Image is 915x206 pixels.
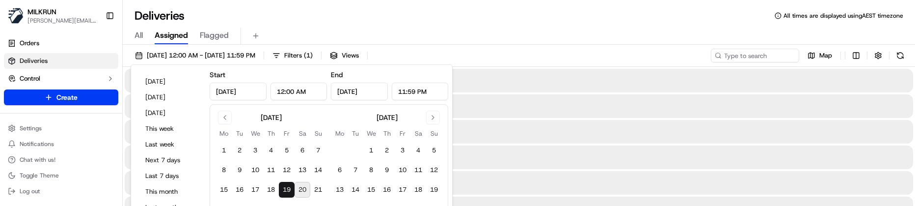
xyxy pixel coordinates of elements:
th: Tuesday [348,128,363,139]
button: Filters(1) [268,49,317,62]
button: Notifications [4,137,118,151]
button: Create [4,89,118,105]
button: [DATE] [141,106,200,120]
span: Filters [284,51,313,60]
button: Next 7 days [141,153,200,167]
button: 7 [348,162,363,178]
button: [PERSON_NAME][EMAIL_ADDRESS][DOMAIN_NAME] [27,17,98,25]
th: Tuesday [232,128,247,139]
button: Settings [4,121,118,135]
span: All [135,29,143,41]
span: Notifications [20,140,54,148]
div: [DATE] [377,113,398,122]
button: 7 [310,143,326,158]
button: 17 [395,182,410,198]
button: Map [803,49,836,62]
button: 9 [379,162,395,178]
button: 15 [216,182,232,198]
button: 18 [263,182,279,198]
label: End [331,70,343,79]
button: 20 [295,182,310,198]
button: 12 [426,162,442,178]
button: Last 7 days [141,169,200,183]
th: Thursday [263,128,279,139]
th: Saturday [410,128,426,139]
button: 8 [216,162,232,178]
button: 16 [232,182,247,198]
span: Chat with us! [20,156,55,164]
button: Go to next month [426,111,440,124]
th: Friday [395,128,410,139]
th: Sunday [310,128,326,139]
button: 18 [410,182,426,198]
button: 2 [379,143,395,158]
input: Time [270,83,327,100]
button: 2 [232,143,247,158]
span: Toggle Theme [20,172,59,179]
span: Assigned [155,29,188,41]
button: 10 [247,162,263,178]
img: MILKRUN [8,8,24,24]
span: Settings [20,124,42,132]
span: Deliveries [20,57,48,65]
button: [DATE] 12:00 AM - [DATE] 11:59 PM [131,49,260,62]
button: Control [4,71,118,87]
button: MILKRUN [27,7,56,17]
button: Views [325,49,363,62]
button: 19 [426,182,442,198]
a: Deliveries [4,53,118,69]
button: 1 [363,143,379,158]
span: All times are displayed using AEST timezone [783,12,903,20]
button: 13 [295,162,310,178]
button: Log out [4,184,118,198]
th: Wednesday [247,128,263,139]
span: Orders [20,39,39,48]
label: Start [210,70,225,79]
th: Sunday [426,128,442,139]
button: 14 [310,162,326,178]
button: 3 [247,143,263,158]
span: Map [819,51,832,60]
button: 16 [379,182,395,198]
input: Time [392,83,449,100]
button: Refresh [893,49,907,62]
span: Control [20,74,40,83]
span: Views [342,51,359,60]
th: Monday [332,128,348,139]
div: [DATE] [261,113,282,122]
a: Orders [4,35,118,51]
th: Thursday [379,128,395,139]
th: Wednesday [363,128,379,139]
button: 8 [363,162,379,178]
th: Saturday [295,128,310,139]
button: 9 [232,162,247,178]
button: Toggle Theme [4,169,118,182]
th: Monday [216,128,232,139]
button: 6 [295,143,310,158]
h1: Deliveries [135,8,185,24]
button: Go to previous month [218,111,232,124]
button: Chat with us! [4,153,118,167]
input: Date [210,83,267,100]
button: 12 [279,162,295,178]
button: 4 [410,143,426,158]
span: ( 1 ) [304,51,313,60]
button: This month [141,185,200,199]
button: [DATE] [141,75,200,88]
button: 4 [263,143,279,158]
input: Type to search [711,49,799,62]
button: [DATE] [141,90,200,104]
span: Log out [20,187,40,195]
button: 3 [395,143,410,158]
button: 17 [247,182,263,198]
button: 10 [395,162,410,178]
th: Friday [279,128,295,139]
button: 11 [263,162,279,178]
button: Last week [141,138,200,151]
button: 15 [363,182,379,198]
button: This week [141,122,200,136]
button: 1 [216,143,232,158]
button: 21 [310,182,326,198]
